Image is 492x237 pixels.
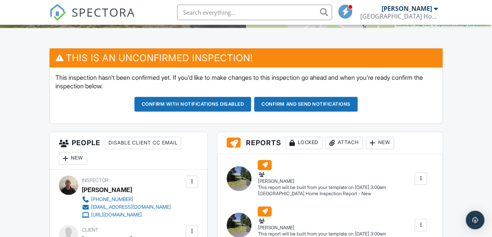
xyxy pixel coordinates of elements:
img: The Best Home Inspection Software - Spectora [49,4,66,21]
div: [PHONE_NUMBER] [91,196,133,203]
div: This report will be built from your template on [DATE] 3:00am [258,231,385,237]
h3: Reports [217,132,442,154]
div: [URL][DOMAIN_NAME] [91,212,142,218]
div: Locked [286,137,322,149]
div: This report will be built from your template on [DATE] 3:00am [258,184,385,191]
span: SPECTORA [72,4,135,20]
h3: This is an Unconfirmed Inspection! [50,48,442,67]
h3: People [50,132,207,170]
div: [PERSON_NAME] [258,170,385,184]
div: New [59,152,87,165]
div: Open Intercom Messenger [466,211,484,229]
div: [PERSON_NAME] [82,184,132,196]
span: Inspector [82,177,108,183]
div: Disable Client CC Email [105,137,181,149]
div: [PERSON_NAME] [258,217,385,231]
span: Client [82,227,98,233]
a: [URL][DOMAIN_NAME] [82,211,171,219]
div: New [366,137,394,149]
div: Attach [325,137,363,149]
input: Search everything... [177,5,332,20]
button: Confirm with notifications disabled [134,97,251,112]
div: South Central PA Home Inspection Co. Inc. [360,12,438,20]
button: Confirm and send notifications [254,97,358,112]
a: [PHONE_NUMBER] [82,196,171,203]
div: [GEOGRAPHIC_DATA] Home Inspection Report - New [258,191,385,197]
p: This inspection hasn't been confirmed yet. If you'd like to make changes to this inspection go ah... [55,73,437,91]
div: [EMAIL_ADDRESS][DOMAIN_NAME] [91,204,171,210]
a: SPECTORA [49,10,135,27]
a: [EMAIL_ADDRESS][DOMAIN_NAME] [82,203,171,211]
div: [PERSON_NAME] [382,5,432,12]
